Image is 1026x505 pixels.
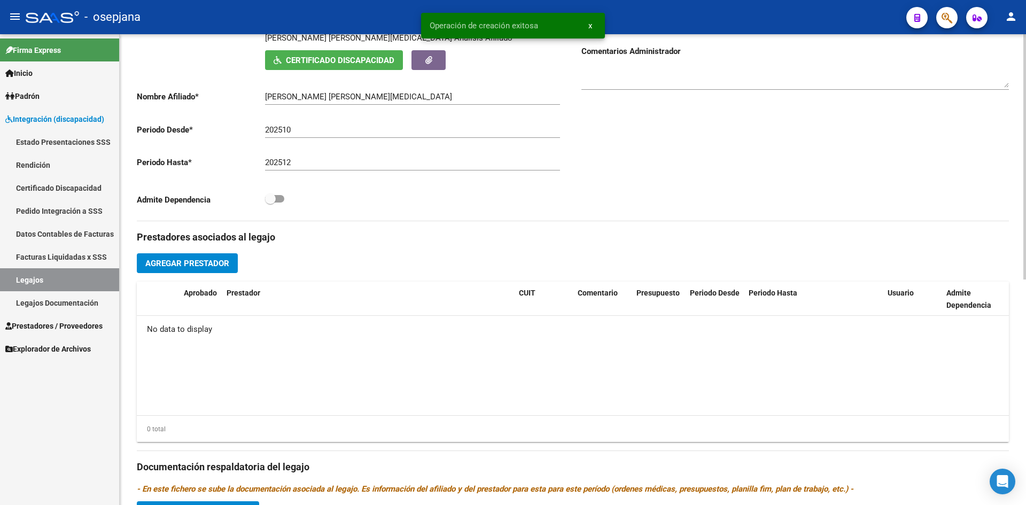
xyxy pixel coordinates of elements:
[588,21,592,30] span: x
[883,282,942,317] datatable-header-cell: Usuario
[286,56,394,65] span: Certificado Discapacidad
[515,282,573,317] datatable-header-cell: CUIT
[632,282,686,317] datatable-header-cell: Presupuesto
[137,91,265,103] p: Nombre Afiliado
[573,282,632,317] datatable-header-cell: Comentario
[942,282,1001,317] datatable-header-cell: Admite Dependencia
[5,44,61,56] span: Firma Express
[686,282,744,317] datatable-header-cell: Periodo Desde
[946,289,991,309] span: Admite Dependencia
[690,289,740,297] span: Periodo Desde
[9,10,21,23] mat-icon: menu
[519,289,535,297] span: CUIT
[137,230,1009,245] h3: Prestadores asociados al legajo
[749,289,797,297] span: Periodo Hasta
[137,460,1009,475] h3: Documentación respaldatoria del legajo
[578,289,618,297] span: Comentario
[137,316,1009,343] div: No data to display
[580,16,601,35] button: x
[5,343,91,355] span: Explorador de Archivos
[84,5,141,29] span: - osepjana
[5,113,104,125] span: Integración (discapacidad)
[990,469,1015,494] div: Open Intercom Messenger
[222,282,515,317] datatable-header-cell: Prestador
[430,20,538,31] span: Operación de creación exitosa
[1005,10,1017,23] mat-icon: person
[137,253,238,273] button: Agregar Prestador
[5,320,103,332] span: Prestadores / Proveedores
[145,259,229,268] span: Agregar Prestador
[137,194,265,206] p: Admite Dependencia
[636,289,680,297] span: Presupuesto
[184,289,217,297] span: Aprobado
[137,484,853,494] i: - En este fichero se sube la documentación asociada al legajo. Es información del afiliado y del ...
[265,50,403,70] button: Certificado Discapacidad
[5,67,33,79] span: Inicio
[137,157,265,168] p: Periodo Hasta
[888,289,914,297] span: Usuario
[5,90,40,102] span: Padrón
[137,124,265,136] p: Periodo Desde
[227,289,260,297] span: Prestador
[137,423,166,435] div: 0 total
[265,32,452,44] p: [PERSON_NAME] [PERSON_NAME][MEDICAL_DATA]
[744,282,803,317] datatable-header-cell: Periodo Hasta
[581,45,1009,57] h3: Comentarios Administrador
[180,282,222,317] datatable-header-cell: Aprobado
